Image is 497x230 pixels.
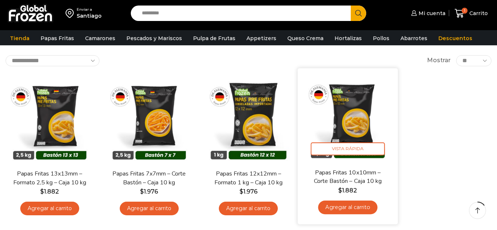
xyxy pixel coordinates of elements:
a: Pulpa de Frutas [189,31,239,45]
a: Camarones [81,31,119,45]
span: Vista Rápida [311,142,385,155]
span: $ [339,187,342,194]
a: Appetizers [243,31,280,45]
a: Queso Crema [284,31,327,45]
button: Search button [351,6,366,21]
div: Enviar a [77,7,102,12]
a: Hortalizas [331,31,365,45]
span: Mostrar [427,56,451,65]
a: Abarrotes [397,31,431,45]
a: Agregar al carrito: “Papas Fritas 7x7mm - Corte Bastón - Caja 10 kg” [120,202,179,215]
a: Agregar al carrito: “Papas Fritas 13x13mm - Formato 2,5 kg - Caja 10 kg” [20,202,79,215]
span: Mi cuenta [417,10,445,17]
bdi: 1.882 [339,187,357,194]
span: $ [140,188,144,195]
a: Pescados y Mariscos [123,31,186,45]
a: 1 Carrito [453,5,490,22]
a: Descuentos [435,31,476,45]
span: Carrito [468,10,488,17]
div: Santiago [77,12,102,20]
a: Tienda [6,31,33,45]
a: Papas Fritas [37,31,78,45]
a: Papas Fritas 10x10mm – Corte Bastón – Caja 10 kg [308,168,388,185]
a: Papas Fritas 12x12mm – Formato 1 kg – Caja 10 kg [209,170,288,187]
select: Pedido de la tienda [6,55,99,66]
a: Papas Fritas 13x13mm – Formato 2,5 kg – Caja 10 kg [10,170,90,187]
bdi: 1.976 [140,188,158,195]
a: Agregar al carrito: “Papas Fritas 12x12mm - Formato 1 kg - Caja 10 kg” [219,202,278,215]
bdi: 1.882 [40,188,59,195]
span: 1 [462,8,468,14]
span: $ [40,188,44,195]
bdi: 1.976 [239,188,258,195]
a: Papas Fritas 7x7mm – Corte Bastón – Caja 10 kg [109,170,189,187]
a: Pollos [369,31,393,45]
img: address-field-icon.svg [66,7,77,20]
a: Mi cuenta [409,6,445,21]
a: Agregar al carrito: “Papas Fritas 10x10mm - Corte Bastón - Caja 10 kg” [318,200,378,214]
span: $ [239,188,243,195]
